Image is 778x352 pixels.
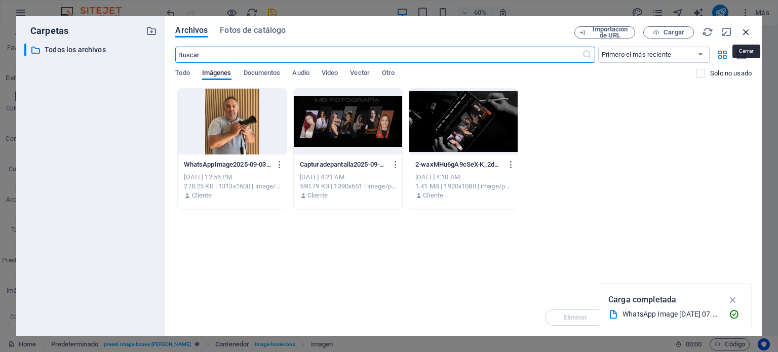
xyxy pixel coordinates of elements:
[192,191,212,200] p: Cliente
[175,67,189,81] span: Todo
[300,182,396,191] div: 590.79 KB | 1390x651 | image/png
[184,182,280,191] div: 278.25 KB | 1313x1600 | image/jpeg
[184,173,280,182] div: [DATE] 12:56 PM
[300,173,396,182] div: [DATE] 4:21 AM
[415,160,502,169] p: 2-waxMHu6gA9cSeX-K_2decQ.png
[300,160,387,169] p: Capturadepantalla2025-09-02232051-ZiVPm-STR2hakWdbjkvYuQ.png
[244,67,281,81] span: Documentos
[415,182,512,191] div: 1.41 MB | 1920x1080 | image/png
[24,44,26,56] div: ​
[643,26,694,38] button: Cargar
[45,44,139,56] p: Todos los archivos
[146,25,157,36] i: Crear carpeta
[574,26,635,38] button: Importación de URL
[175,24,208,36] span: Archivos
[202,67,231,81] span: Imágenes
[721,26,732,37] i: Minimizar
[322,67,338,81] span: Video
[608,293,676,306] p: Carga completada
[307,191,328,200] p: Cliente
[590,26,631,38] span: Importación de URL
[292,67,309,81] span: Audio
[350,67,370,81] span: Vector
[184,160,271,169] p: WhatsAppImage2025-09-03at07.55.37-a4xsI0QgQogvcpLLkyyURg.jpeg
[175,47,581,63] input: Buscar
[623,308,721,320] div: WhatsApp Image [DATE] 07.55.37.jpeg
[220,24,286,36] span: Fotos de catálogo
[24,24,68,37] p: Carpetas
[415,173,512,182] div: [DATE] 4:10 AM
[664,29,684,35] span: Cargar
[423,191,443,200] p: Cliente
[702,26,713,37] i: Volver a cargar
[710,69,752,78] p: Solo muestra los archivos que no están usándose en el sitio web. Los archivos añadidos durante es...
[382,67,395,81] span: Otro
